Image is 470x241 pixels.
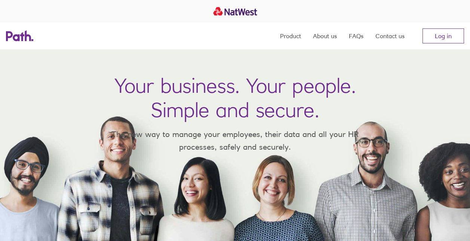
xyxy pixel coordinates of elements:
a: Log in [423,28,464,43]
p: The new way to manage your employees, their data and all your HR processes, safely and securely. [101,128,370,153]
a: Contact us [375,22,405,49]
a: About us [313,22,337,49]
h1: Your business. Your people. Simple and secure. [114,73,356,122]
a: Product [280,22,301,49]
a: FAQs [349,22,363,49]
